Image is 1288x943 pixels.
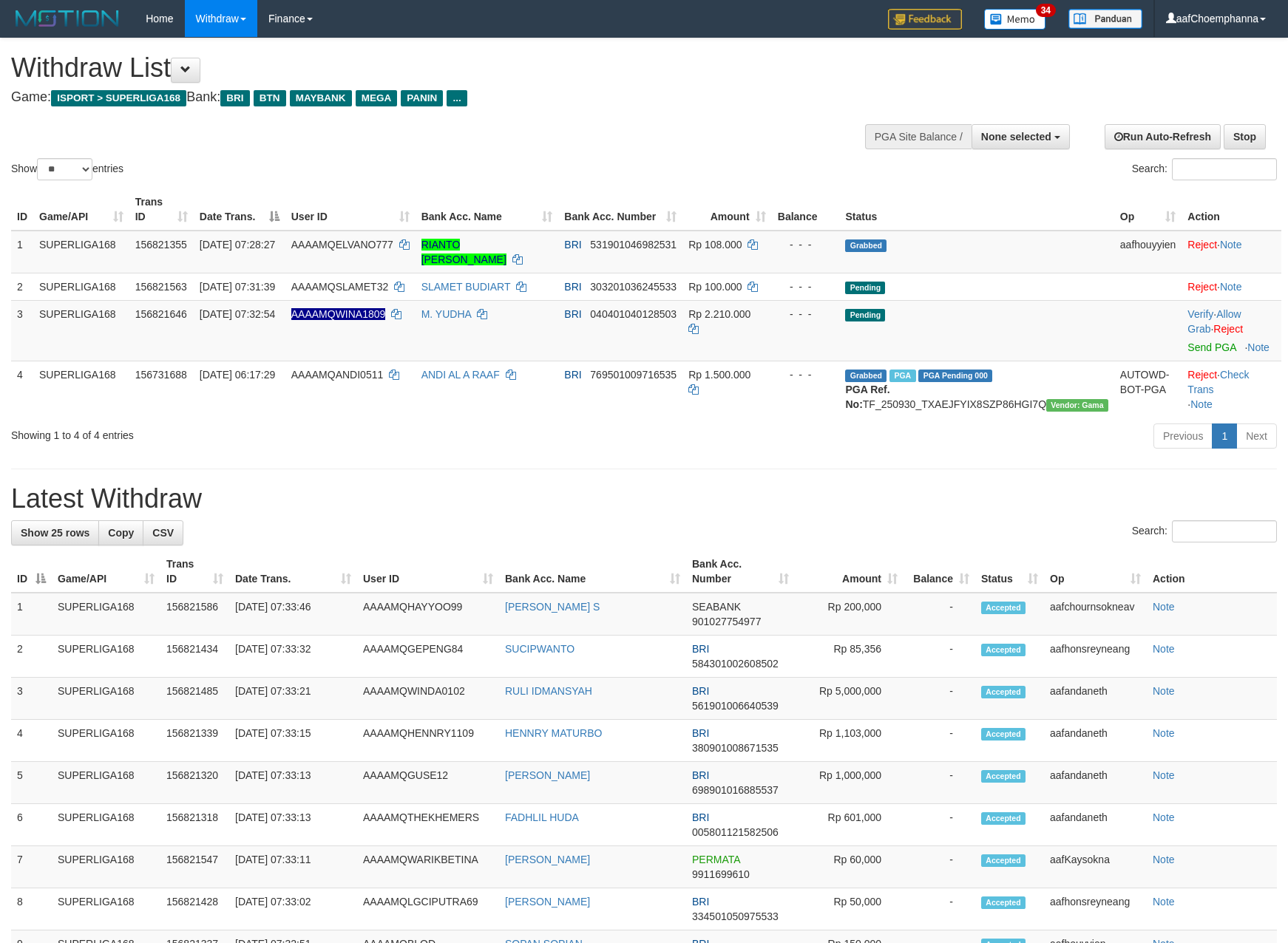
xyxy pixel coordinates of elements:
span: Copy 698901016885537 to clipboard [692,784,779,796]
span: Accepted [981,854,1026,867]
th: Balance [772,188,840,231]
span: AAAAMQSLAMET32 [291,281,389,293]
td: · [1182,231,1281,273]
a: Note [1153,854,1175,865]
td: - [904,720,975,762]
td: SUPERLIGA168 [52,720,160,762]
th: Trans ID: activate to sort column ascending [129,188,194,231]
span: Show 25 rows [21,527,89,539]
a: Reject [1187,239,1217,251]
td: 156821339 [160,720,229,762]
span: BRI [692,643,709,655]
td: - [904,846,975,888]
th: Balance: activate to sort column ascending [904,551,975,593]
td: 4 [11,720,52,762]
span: Copy 769501009716535 to clipboard [590,369,677,381]
span: Accepted [981,644,1026,656]
td: 156821485 [160,678,229,720]
th: Action [1182,188,1281,231]
span: Copy 531901046982531 to clipboard [590,239,677,251]
span: 34 [1036,4,1056,17]
td: AAAAMQHENNRY1109 [357,720,499,762]
div: Showing 1 to 4 of 4 entries [11,422,526,443]
td: 1 [11,231,33,273]
td: [DATE] 07:33:15 [229,720,357,762]
td: aafKaysokna [1044,846,1147,888]
span: Copy 334501050975533 to clipboard [692,910,779,922]
th: Date Trans.: activate to sort column ascending [229,551,357,593]
td: aafandaneth [1044,720,1147,762]
td: aafhouyyien [1114,231,1182,273]
h1: Latest Withdraw [11,484,1277,514]
span: BTN [254,90,286,106]
th: User ID: activate to sort column ascending [357,551,499,593]
a: [PERSON_NAME] [505,854,590,865]
input: Search: [1172,520,1277,542]
td: AAAAMQHAYYOO99 [357,593,499,636]
td: AAAAMQWINDA0102 [357,678,499,720]
td: - [904,804,975,846]
label: Search: [1132,520,1277,542]
a: Note [1153,685,1175,697]
a: Verify [1187,308,1213,320]
a: 1 [1212,423,1237,449]
td: AUTOWD-BOT-PGA [1114,361,1182,418]
td: · · [1182,361,1281,418]
td: 1 [11,593,52,636]
td: · [1182,273,1281,300]
td: 7 [11,846,52,888]
td: Rp 60,000 [795,846,904,888]
h1: Withdraw List [11,53,844,83]
a: Note [1153,643,1175,655]
td: SUPERLIGA168 [33,361,129,418]
th: Status: activate to sort column ascending [975,551,1044,593]
a: Reject [1213,323,1243,335]
span: Copy 584301002608502 to clipboard [692,658,779,670]
span: [DATE] 06:17:29 [200,369,275,381]
span: MAYBANK [290,90,352,106]
a: RIANTO [PERSON_NAME] [421,239,506,265]
td: aafandaneth [1044,804,1147,846]
td: AAAAMQGEPENG84 [357,636,499,678]
a: HENNRY MATURBO [505,727,602,739]
a: [PERSON_NAME] [505,896,590,908]
span: Accepted [981,686,1026,698]
th: Bank Acc. Name: activate to sort column ascending [416,188,559,231]
span: BRI [564,281,581,293]
td: 156821318 [160,804,229,846]
span: Accepted [981,728,1026,741]
a: Note [1153,601,1175,613]
td: 156821547 [160,846,229,888]
a: CSV [143,520,183,545]
td: 156821586 [160,593,229,636]
td: [DATE] 07:33:13 [229,762,357,804]
a: Next [1236,423,1277,449]
th: ID: activate to sort column descending [11,551,52,593]
span: Grabbed [845,370,887,382]
td: SUPERLIGA168 [52,846,160,888]
td: Rp 5,000,000 [795,678,904,720]
span: Accepted [981,812,1026,825]
span: CSV [152,527,174,539]
td: [DATE] 07:33:02 [229,888,357,930]
a: Send PGA [1187,341,1236,353]
td: [DATE] 07:33:11 [229,846,357,888]
span: MEGA [356,90,398,106]
input: Search: [1172,158,1277,180]
th: Date Trans.: activate to sort column descending [194,188,285,231]
span: Pending [845,282,885,294]
td: - [904,593,975,636]
b: PGA Ref. No: [845,384,889,410]
span: PGA Pending [918,370,992,382]
a: [PERSON_NAME] S [505,601,600,613]
span: Accepted [981,770,1026,783]
td: aafandaneth [1044,678,1147,720]
span: [DATE] 07:28:27 [200,239,275,251]
span: Copy 9911699610 to clipboard [692,868,750,880]
td: Rp 601,000 [795,804,904,846]
span: ISPORT > SUPERLIGA168 [51,90,186,106]
td: - [904,762,975,804]
th: Bank Acc. Number: activate to sort column ascending [686,551,795,593]
a: Allow Grab [1187,308,1241,335]
td: SUPERLIGA168 [52,804,160,846]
